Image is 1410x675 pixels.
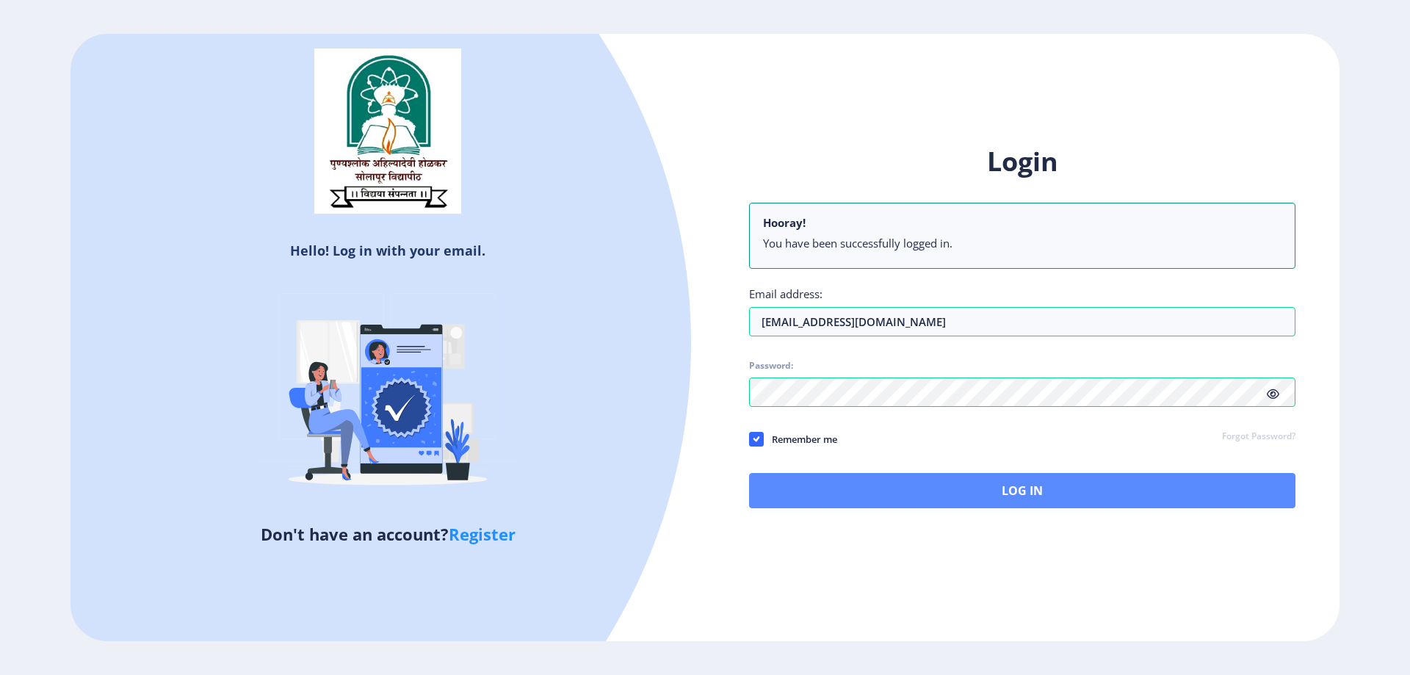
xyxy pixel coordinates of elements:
a: Forgot Password? [1222,430,1295,444]
li: You have been successfully logged in. [763,236,1281,250]
label: Password: [749,360,793,372]
img: Verified-rafiki.svg [259,265,516,522]
span: Remember me [764,430,837,448]
a: Register [449,523,516,545]
button: Log In [749,473,1295,508]
h5: Don't have an account? [82,522,694,546]
input: Email address [749,307,1295,336]
label: Email address: [749,286,822,301]
b: Hooray! [763,215,806,230]
h1: Login [749,144,1295,179]
img: sulogo.png [314,48,461,214]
